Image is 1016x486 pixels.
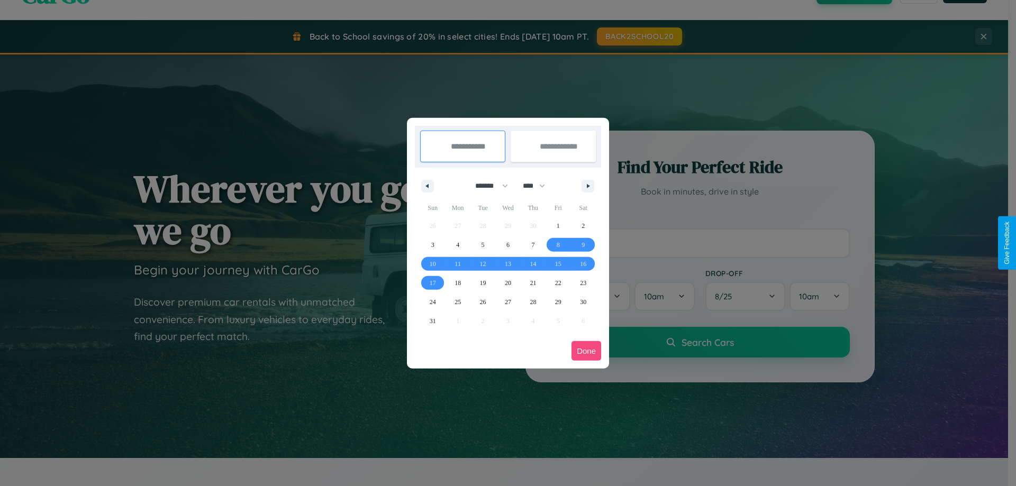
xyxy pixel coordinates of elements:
[470,199,495,216] span: Tue
[495,235,520,254] button: 6
[571,216,596,235] button: 2
[555,273,561,292] span: 22
[455,254,461,273] span: 11
[420,273,445,292] button: 17
[495,292,520,311] button: 27
[445,199,470,216] span: Mon
[505,273,511,292] span: 20
[430,311,436,331] span: 31
[557,235,560,254] span: 8
[580,273,586,292] span: 23
[420,292,445,311] button: 24
[430,273,436,292] span: 17
[470,292,495,311] button: 26
[482,235,485,254] span: 5
[495,273,520,292] button: 20
[430,254,436,273] span: 10
[546,273,570,292] button: 22
[580,292,586,311] span: 30
[495,199,520,216] span: Wed
[571,199,596,216] span: Sat
[530,273,536,292] span: 21
[505,254,511,273] span: 13
[531,235,534,254] span: 7
[580,254,586,273] span: 16
[420,254,445,273] button: 10
[582,216,585,235] span: 2
[480,273,486,292] span: 19
[431,235,434,254] span: 3
[420,199,445,216] span: Sun
[521,199,546,216] span: Thu
[571,341,601,361] button: Done
[506,235,510,254] span: 6
[546,199,570,216] span: Fri
[470,273,495,292] button: 19
[521,292,546,311] button: 28
[530,292,536,311] span: 28
[555,292,561,311] span: 29
[445,235,470,254] button: 4
[420,235,445,254] button: 3
[455,292,461,311] span: 25
[546,254,570,273] button: 15
[546,216,570,235] button: 1
[430,292,436,311] span: 24
[1003,222,1011,264] div: Give Feedback
[470,254,495,273] button: 12
[571,254,596,273] button: 16
[456,235,459,254] span: 4
[505,292,511,311] span: 27
[582,235,585,254] span: 9
[571,235,596,254] button: 9
[495,254,520,273] button: 13
[470,235,495,254] button: 5
[420,311,445,331] button: 31
[480,292,486,311] span: 26
[480,254,486,273] span: 12
[555,254,561,273] span: 15
[546,292,570,311] button: 29
[445,273,470,292] button: 18
[557,216,560,235] span: 1
[455,273,461,292] span: 18
[530,254,536,273] span: 14
[521,254,546,273] button: 14
[445,292,470,311] button: 25
[521,273,546,292] button: 21
[571,273,596,292] button: 23
[521,235,546,254] button: 7
[445,254,470,273] button: 11
[571,292,596,311] button: 30
[546,235,570,254] button: 8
